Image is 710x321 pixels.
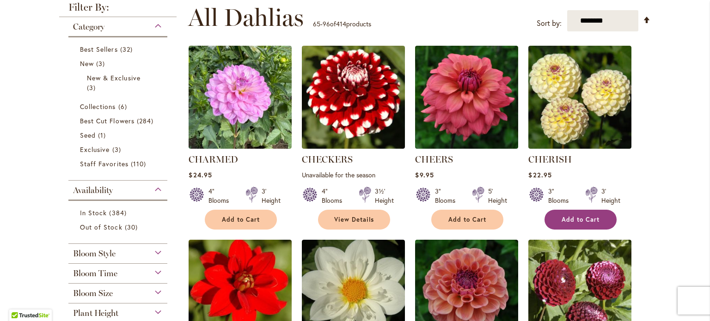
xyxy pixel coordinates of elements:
span: Staff Favorites [80,159,129,168]
a: In Stock 384 [80,208,158,218]
a: Best Sellers [80,44,158,54]
span: 1 [98,130,108,140]
img: CHEERS [415,46,518,149]
a: Best Cut Flowers [80,116,158,126]
label: Sort by: [537,15,562,32]
strong: Filter By: [59,2,177,17]
span: Out of Stock [80,223,122,231]
a: Out of Stock 30 [80,222,158,232]
span: New & Exclusive [87,73,141,82]
a: New &amp; Exclusive [87,73,151,92]
p: Unavailable for the season [302,170,405,179]
span: Availability [73,185,113,195]
span: 110 [131,159,148,169]
div: 4" Blooms [322,187,348,205]
iframe: Launch Accessibility Center [7,288,33,314]
div: 3" Blooms [435,187,461,205]
img: CHERISH [528,46,631,149]
span: Bloom Time [73,268,117,279]
span: 30 [125,222,140,232]
div: 3" Blooms [548,187,574,205]
span: Add to Cart [222,216,260,224]
div: 5' Height [488,187,507,205]
div: 3½' Height [375,187,394,205]
span: Add to Cart [448,216,486,224]
span: 3 [87,83,98,92]
span: 96 [323,19,330,28]
a: View Details [318,210,390,230]
div: 3' Height [601,187,620,205]
span: Bloom Size [73,288,113,298]
span: 414 [336,19,346,28]
p: - of products [313,17,371,31]
button: Add to Cart [431,210,503,230]
span: Exclusive [80,145,110,154]
span: Category [73,22,104,32]
a: CHEERS [415,154,453,165]
a: New [80,59,158,68]
span: Best Cut Flowers [80,116,135,125]
span: Bloom Style [73,248,116,259]
span: New [80,59,94,68]
span: Add to Cart [562,216,600,224]
div: 3' Height [262,187,281,205]
span: 6 [118,102,129,111]
span: View Details [334,216,374,224]
button: Add to Cart [545,210,617,230]
span: In Stock [80,208,107,217]
a: Staff Favorites [80,159,158,169]
a: CHEERS [415,142,518,151]
span: Seed [80,131,96,139]
a: CHERISH [528,142,631,151]
a: CHARMED [189,142,292,151]
span: $9.95 [415,170,434,179]
div: 4" Blooms [208,187,234,205]
span: 384 [109,208,129,218]
span: All Dahlias [188,4,304,31]
span: 32 [120,44,135,54]
span: 284 [137,116,156,126]
span: Collections [80,102,116,111]
span: Best Sellers [80,45,118,54]
span: $22.95 [528,170,551,179]
img: CHECKERS [302,46,405,149]
span: 3 [96,59,107,68]
span: 3 [112,145,123,154]
img: CHARMED [189,46,292,149]
span: $24.95 [189,170,212,179]
a: Seed [80,130,158,140]
a: CHECKERS [302,154,353,165]
a: CHERISH [528,154,572,165]
span: Plant Height [73,308,118,318]
span: 65 [313,19,320,28]
a: Collections [80,102,158,111]
a: Exclusive [80,145,158,154]
a: CHECKERS [302,142,405,151]
a: CHARMED [189,154,238,165]
button: Add to Cart [205,210,277,230]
